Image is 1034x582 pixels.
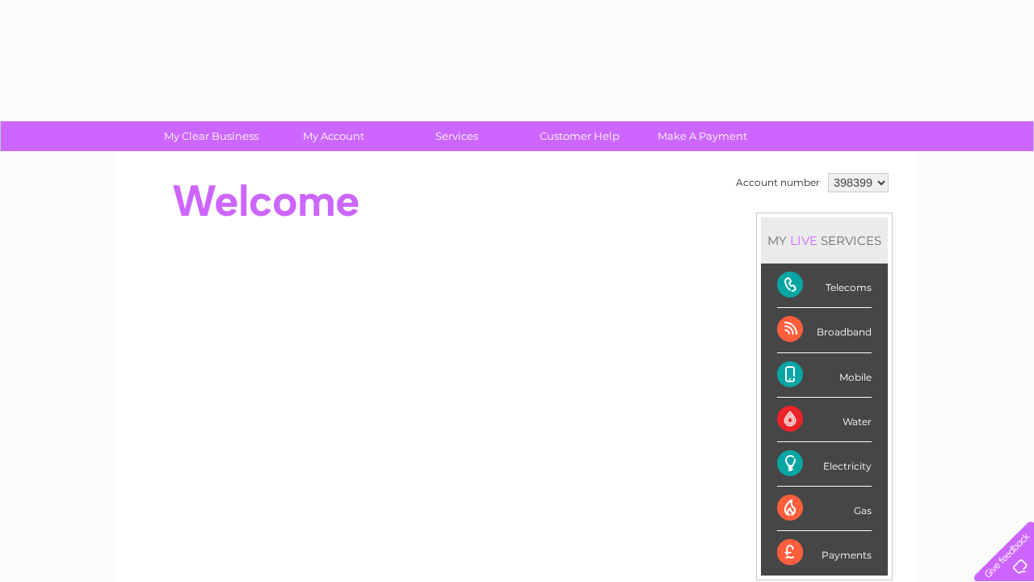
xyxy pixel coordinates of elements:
div: Payments [777,531,872,575]
div: Water [777,398,872,442]
a: Services [390,121,523,151]
td: Account number [732,169,824,196]
a: Customer Help [513,121,646,151]
div: Mobile [777,353,872,398]
a: Make A Payment [636,121,769,151]
a: My Clear Business [145,121,278,151]
div: Electricity [777,442,872,487]
div: Gas [777,487,872,531]
div: Broadband [777,308,872,352]
div: Telecoms [777,264,872,308]
div: LIVE [787,233,821,248]
div: MY SERVICES [761,217,888,264]
a: My Account [267,121,401,151]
